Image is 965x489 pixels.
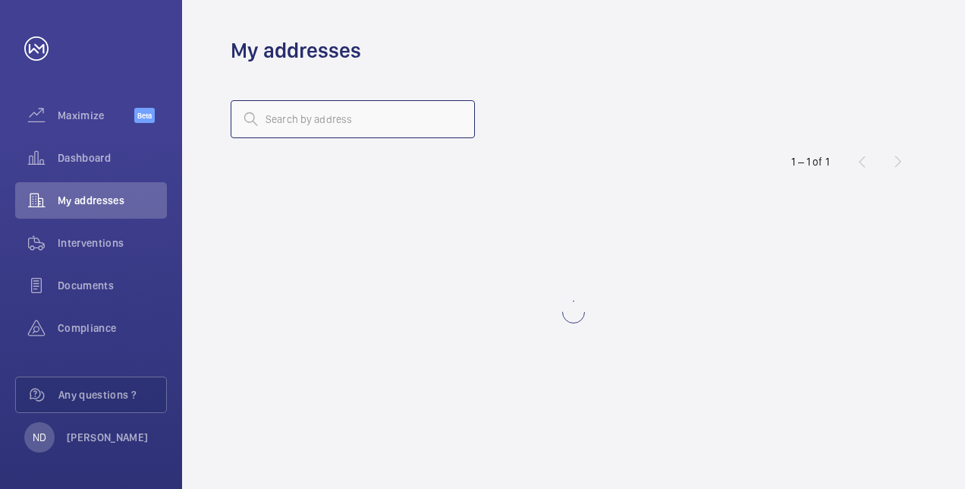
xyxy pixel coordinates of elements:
[58,108,134,123] span: Maximize
[58,387,166,402] span: Any questions ?
[58,235,167,251] span: Interventions
[33,430,46,445] p: ND
[231,100,475,138] input: Search by address
[58,320,167,336] span: Compliance
[58,278,167,293] span: Documents
[67,430,149,445] p: [PERSON_NAME]
[791,154,829,169] div: 1 – 1 of 1
[231,36,361,65] h1: My addresses
[58,150,167,166] span: Dashboard
[58,193,167,208] span: My addresses
[134,108,155,123] span: Beta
